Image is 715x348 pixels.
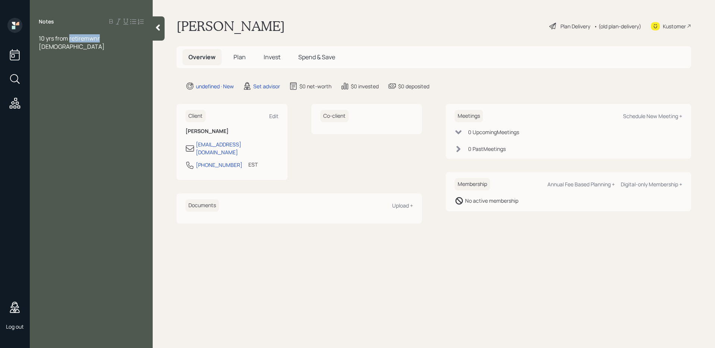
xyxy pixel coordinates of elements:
[298,53,335,61] span: Spend & Save
[320,110,349,122] h6: Co-client
[248,161,258,168] div: EST
[392,202,413,209] div: Upload +
[233,53,246,61] span: Plan
[663,22,686,30] div: Kustomer
[185,199,219,212] h6: Documents
[6,323,24,330] div: Log out
[455,110,483,122] h6: Meetings
[39,42,105,51] span: [DEMOGRAPHIC_DATA]
[299,82,331,90] div: $0 net-worth
[594,22,641,30] div: • (old plan-delivery)
[468,145,506,153] div: 0 Past Meeting s
[269,113,279,120] div: Edit
[39,34,100,42] span: 10 yrs from retiremwnr
[560,22,590,30] div: Plan Delivery
[547,181,615,188] div: Annual Fee Based Planning +
[351,82,379,90] div: $0 invested
[185,128,279,135] h6: [PERSON_NAME]
[264,53,280,61] span: Invest
[455,178,490,190] h6: Membership
[177,18,285,34] h1: [PERSON_NAME]
[196,82,234,90] div: undefined · New
[253,82,280,90] div: Set advisor
[465,197,518,205] div: No active membership
[196,140,279,156] div: [EMAIL_ADDRESS][DOMAIN_NAME]
[185,110,206,122] h6: Client
[468,128,519,136] div: 0 Upcoming Meeting s
[621,181,682,188] div: Digital-only Membership +
[188,53,216,61] span: Overview
[623,113,682,120] div: Schedule New Meeting +
[398,82,429,90] div: $0 deposited
[39,18,54,25] label: Notes
[196,161,242,169] div: [PHONE_NUMBER]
